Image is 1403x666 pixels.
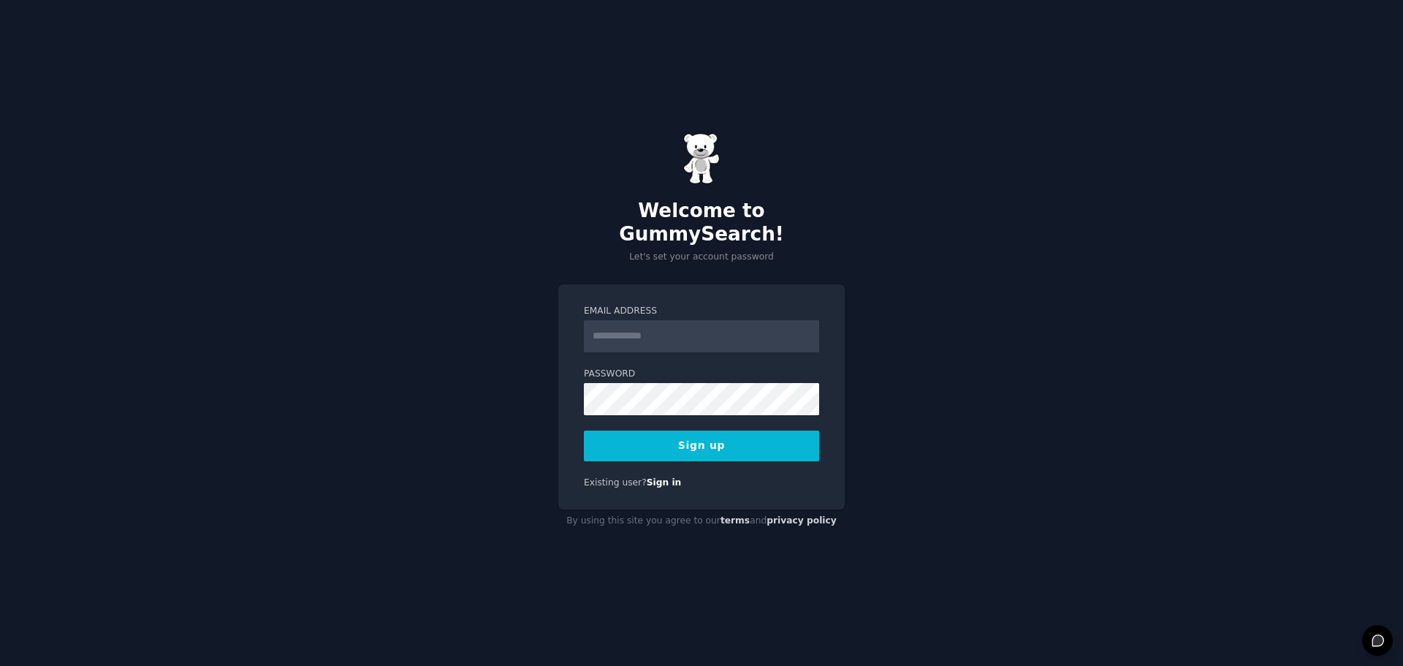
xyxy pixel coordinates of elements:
[683,133,720,184] img: Gummy Bear
[558,510,845,533] div: By using this site you agree to our and
[720,515,750,526] a: terms
[584,477,647,488] span: Existing user?
[558,251,845,264] p: Let's set your account password
[558,200,845,246] h2: Welcome to GummySearch!
[647,477,682,488] a: Sign in
[767,515,837,526] a: privacy policy
[584,431,819,461] button: Sign up
[584,305,819,318] label: Email Address
[584,368,819,381] label: Password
